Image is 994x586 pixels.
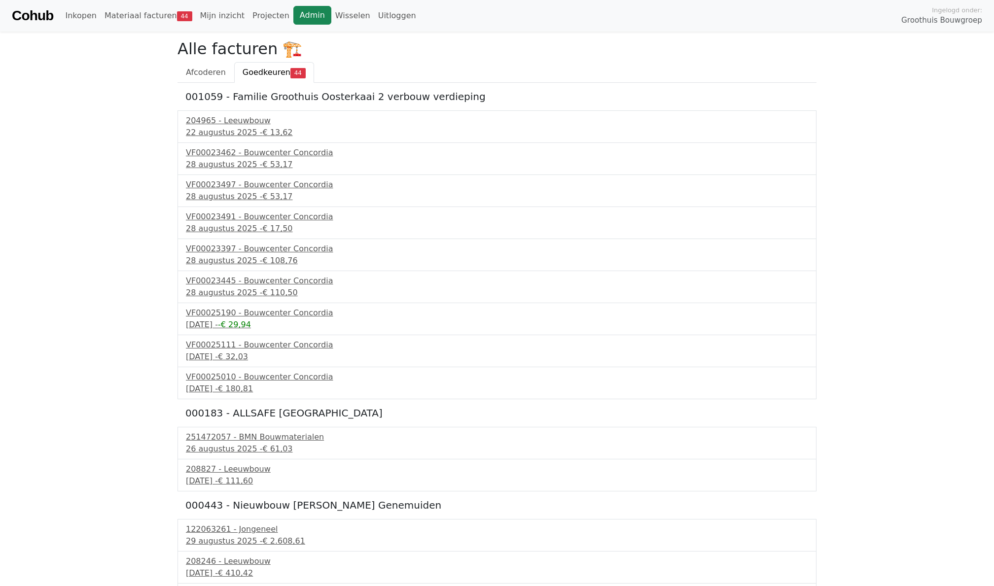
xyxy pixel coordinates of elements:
div: VF00023445 - Bouwcenter Concordia [186,275,808,287]
div: 208246 - Leeuwbouw [186,555,808,567]
div: [DATE] - [186,383,808,395]
div: 28 augustus 2025 - [186,159,808,171]
div: VF00023462 - Bouwcenter Concordia [186,147,808,159]
a: Goedkeuren44 [234,62,314,83]
div: VF00023397 - Bouwcenter Concordia [186,243,808,255]
div: VF00025111 - Bouwcenter Concordia [186,339,808,351]
span: € 32,03 [218,352,248,361]
div: 204965 - Leeuwbouw [186,115,808,127]
span: € 53,17 [262,160,292,169]
a: VF00025010 - Bouwcenter Concordia[DATE] -€ 180,81 [186,371,808,395]
span: € 110,50 [262,288,297,297]
div: 29 augustus 2025 - [186,535,808,547]
a: VF00025190 - Bouwcenter Concordia[DATE] --€ 29,94 [186,307,808,331]
div: 28 augustus 2025 - [186,287,808,299]
div: 28 augustus 2025 - [186,191,808,203]
a: VF00023445 - Bouwcenter Concordia28 augustus 2025 -€ 110,50 [186,275,808,299]
span: € 61,03 [262,444,292,453]
span: 44 [177,11,192,21]
a: 204965 - Leeuwbouw22 augustus 2025 -€ 13,62 [186,115,808,138]
a: VF00023397 - Bouwcenter Concordia28 augustus 2025 -€ 108,76 [186,243,808,267]
span: € 108,76 [262,256,297,265]
div: VF00025190 - Bouwcenter Concordia [186,307,808,319]
a: 208827 - Leeuwbouw[DATE] -€ 111,60 [186,463,808,487]
div: 28 augustus 2025 - [186,255,808,267]
span: € 53,17 [262,192,292,201]
div: VF00023497 - Bouwcenter Concordia [186,179,808,191]
a: Uitloggen [374,6,420,26]
div: 122063261 - Jongeneel [186,523,808,535]
span: Ingelogd onder: [932,5,982,15]
div: 251472057 - BMN Bouwmaterialen [186,431,808,443]
a: Inkopen [61,6,100,26]
div: [DATE] - [186,475,808,487]
a: VF00025111 - Bouwcenter Concordia[DATE] -€ 32,03 [186,339,808,363]
span: € 2.608,61 [262,536,305,546]
span: € 111,60 [218,476,253,485]
span: € 410,42 [218,568,253,578]
div: VF00023491 - Bouwcenter Concordia [186,211,808,223]
span: Groothuis Bouwgroep [901,15,982,26]
a: VF00023462 - Bouwcenter Concordia28 augustus 2025 -€ 53,17 [186,147,808,171]
a: Cohub [12,4,53,28]
div: 208827 - Leeuwbouw [186,463,808,475]
span: € 180,81 [218,384,253,393]
a: 251472057 - BMN Bouwmaterialen26 augustus 2025 -€ 61,03 [186,431,808,455]
span: € 13,62 [262,128,292,137]
h5: 000443 - Nieuwbouw [PERSON_NAME] Genemuiden [185,499,809,511]
span: € 17,50 [262,224,292,233]
span: -€ 29,94 [218,320,251,329]
a: Mijn inzicht [196,6,249,26]
div: 26 augustus 2025 - [186,443,808,455]
div: [DATE] - [186,351,808,363]
div: 28 augustus 2025 - [186,223,808,235]
a: Projecten [248,6,293,26]
span: Afcoderen [186,68,226,77]
div: VF00025010 - Bouwcenter Concordia [186,371,808,383]
a: VF00023497 - Bouwcenter Concordia28 augustus 2025 -€ 53,17 [186,179,808,203]
a: Wisselen [331,6,374,26]
div: 22 augustus 2025 - [186,127,808,138]
a: VF00023491 - Bouwcenter Concordia28 augustus 2025 -€ 17,50 [186,211,808,235]
h5: 000183 - ALLSAFE [GEOGRAPHIC_DATA] [185,407,809,419]
span: Goedkeuren [243,68,290,77]
div: [DATE] - [186,319,808,331]
a: Afcoderen [177,62,234,83]
a: Materiaal facturen44 [101,6,196,26]
div: [DATE] - [186,567,808,579]
span: 44 [290,68,306,78]
h5: 001059 - Familie Groothuis Oosterkaai 2 verbouw verdieping [185,91,809,103]
h2: Alle facturen 🏗️ [177,39,816,58]
a: Admin [293,6,331,25]
a: 122063261 - Jongeneel29 augustus 2025 -€ 2.608,61 [186,523,808,547]
a: 208246 - Leeuwbouw[DATE] -€ 410,42 [186,555,808,579]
